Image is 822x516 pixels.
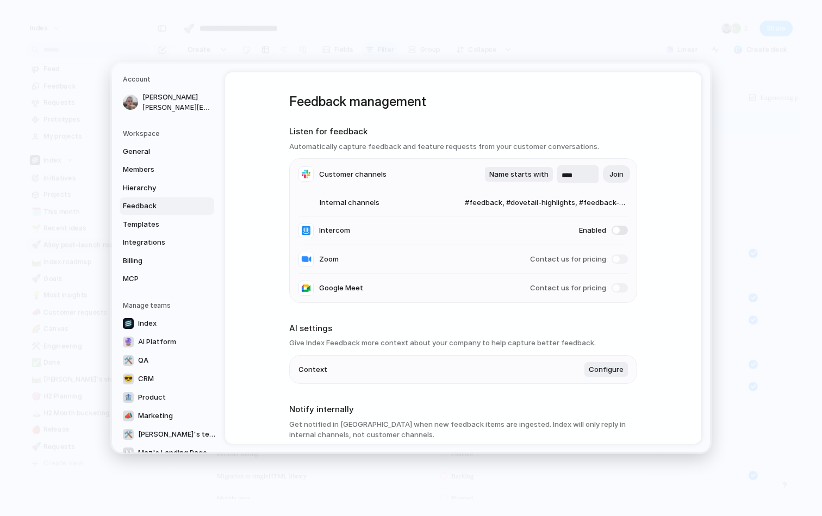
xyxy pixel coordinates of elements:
[120,179,214,197] a: Hierarchy
[123,301,214,310] h5: Manage teams
[319,283,363,294] span: Google Meet
[120,407,220,425] a: 📣Marketing
[123,219,192,230] span: Templates
[120,270,214,288] a: MCP
[120,161,214,178] a: Members
[123,146,192,157] span: General
[120,352,220,369] a: 🛠️QA
[138,355,148,366] span: QA
[489,169,549,180] span: Name starts with
[603,165,630,183] button: Join
[120,315,220,332] a: Index
[289,338,637,349] h3: Give Index Feedback more context about your company to help capture better feedback.
[123,164,192,175] span: Members
[123,392,134,403] div: 🏦
[444,197,628,208] span: #feedback, #dovetail-highlights, #feedback-testing, #feature-requests, #ext-privatetest
[120,197,214,215] a: Feedback
[123,256,192,266] span: Billing
[123,355,134,366] div: 🛠️
[138,374,154,384] span: CRM
[289,419,637,440] h3: Get notified in [GEOGRAPHIC_DATA] when new feedback items are ingested. Index will only reply in ...
[120,333,220,351] a: 🔮AI Platform
[123,129,214,139] h5: Workspace
[142,92,212,103] span: [PERSON_NAME]
[485,167,553,182] button: Name starts with
[123,374,134,384] div: 😎
[123,429,134,440] div: 🛠️
[138,392,166,403] span: Product
[123,273,192,284] span: MCP
[530,254,606,265] span: Contact us for pricing
[289,403,637,416] h2: Notify internally
[138,429,216,440] span: [PERSON_NAME]'s team (do not delete)
[138,337,176,347] span: AI Platform
[289,141,637,152] h3: Automatically capture feedback and feature requests from your customer conversations.
[120,89,214,116] a: [PERSON_NAME][PERSON_NAME][EMAIL_ADDRESS][DOMAIN_NAME]
[120,234,214,251] a: Integrations
[120,252,214,270] a: Billing
[142,103,212,113] span: [PERSON_NAME][EMAIL_ADDRESS][DOMAIN_NAME]
[120,444,220,462] a: 👀Maz's Landing Page Demo
[298,364,327,375] span: Context
[123,183,192,194] span: Hierarchy
[123,237,192,248] span: Integrations
[120,389,220,406] a: 🏦Product
[138,411,173,421] span: Marketing
[123,74,214,84] h5: Account
[123,447,134,458] div: 👀
[319,254,339,265] span: Zoom
[579,225,606,236] span: Enabled
[319,225,350,236] span: Intercom
[123,201,192,212] span: Feedback
[289,322,637,335] h2: AI settings
[298,197,379,208] span: Internal channels
[289,126,637,138] h2: Listen for feedback
[319,169,387,180] span: Customer channels
[120,143,214,160] a: General
[609,169,624,180] span: Join
[584,362,628,377] button: Configure
[120,370,220,388] a: 😎CRM
[530,283,606,294] span: Contact us for pricing
[123,337,134,347] div: 🔮
[589,364,624,375] span: Configure
[138,318,157,329] span: Index
[138,447,216,458] span: Maz's Landing Page Demo
[289,92,637,111] h1: Feedback management
[120,426,220,443] a: 🛠️[PERSON_NAME]'s team (do not delete)
[120,216,214,233] a: Templates
[123,411,134,421] div: 📣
